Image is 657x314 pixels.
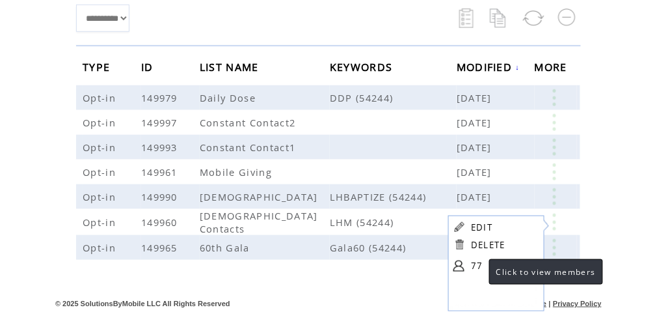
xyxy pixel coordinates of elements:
[141,165,181,178] span: 149961
[471,239,505,251] a: DELETE
[330,190,457,203] span: LHBAPTIZE (54244)
[457,141,495,154] span: [DATE]
[457,57,516,81] span: MODIFIED
[83,141,119,154] span: Opt-in
[200,57,262,81] span: LIST NAME
[200,209,318,235] span: [DEMOGRAPHIC_DATA] Contacts
[141,116,181,129] span: 149997
[83,57,113,81] span: TYPE
[535,57,570,81] span: MORE
[330,216,457,229] span: LHM (54244)
[141,190,181,203] span: 149990
[200,165,275,178] span: Mobile Giving
[83,216,119,229] span: Opt-in
[457,116,495,129] span: [DATE]
[200,190,321,203] span: [DEMOGRAPHIC_DATA]
[471,221,492,233] a: EDIT
[457,165,495,178] span: [DATE]
[83,63,113,70] a: TYPE
[457,91,495,104] span: [DATE]
[457,190,495,203] span: [DATE]
[496,266,596,278] span: Click to view members
[457,63,520,71] a: MODIFIED↓
[200,116,299,129] span: Constant Contact2
[200,141,299,154] span: Constant Contact1
[83,165,119,178] span: Opt-in
[200,241,253,254] span: 60th Gala
[471,256,536,276] a: 77
[83,241,119,254] span: Opt-in
[55,300,230,307] span: © 2025 SolutionsByMobile LLC All Rights Reserved
[330,91,457,104] span: DDP (54244)
[330,241,457,254] span: Gala60 (54244)
[141,57,157,81] span: ID
[141,141,181,154] span: 149993
[141,241,181,254] span: 149965
[83,116,119,129] span: Opt-in
[141,91,181,104] span: 149979
[200,91,259,104] span: Daily Dose
[330,63,396,70] a: KEYWORDS
[141,216,181,229] span: 149960
[83,190,119,203] span: Opt-in
[200,63,262,70] a: LIST NAME
[83,91,119,104] span: Opt-in
[330,57,396,81] span: KEYWORDS
[141,63,157,70] a: ID
[553,300,602,307] a: Privacy Policy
